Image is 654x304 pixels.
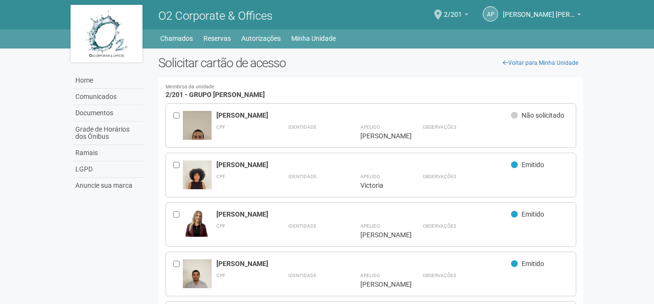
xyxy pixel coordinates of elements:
a: Autorizações [241,32,281,45]
div: Victoria [360,181,399,190]
strong: Identidade [288,174,317,179]
strong: Identidade [288,124,317,130]
a: LGPD [73,161,144,178]
a: Comunicados [73,89,144,105]
a: Chamados [160,32,193,45]
strong: Identidade [288,223,317,229]
div: [PERSON_NAME] [216,210,511,219]
span: O2 Corporate & Offices [158,9,273,23]
strong: CPF [216,273,226,278]
img: user.jpg [183,160,212,199]
img: user.jpg [183,111,212,162]
img: logo.jpg [71,5,143,62]
strong: Observações [423,174,456,179]
a: [PERSON_NAME] [PERSON_NAME] [503,12,581,20]
strong: Apelido [360,124,380,130]
strong: Observações [423,124,456,130]
span: Não solicitado [522,111,564,119]
span: Emitido [522,210,544,218]
strong: CPF [216,124,226,130]
a: Home [73,73,144,89]
a: 2/201 [444,12,468,20]
div: [PERSON_NAME] [360,132,399,140]
a: Minha Unidade [291,32,336,45]
a: Voltar para Minha Unidade [498,56,583,70]
strong: CPF [216,174,226,179]
div: [PERSON_NAME] [216,160,511,169]
strong: Observações [423,273,456,278]
strong: CPF [216,223,226,229]
strong: Apelido [360,174,380,179]
strong: Apelido [360,223,380,229]
h2: Solicitar cartão de acesso [158,56,584,70]
img: user.jpg [183,259,212,298]
a: Documentos [73,105,144,122]
div: [PERSON_NAME] [360,231,399,239]
h4: 2/201 - GRUPO [PERSON_NAME] [166,85,577,98]
strong: Observações [423,223,456,229]
strong: Identidade [288,273,317,278]
div: [PERSON_NAME] [216,259,511,268]
span: 2/201 [444,1,462,18]
a: ap [483,6,498,22]
small: Membros da unidade [166,85,577,90]
img: user.jpg [183,210,212,237]
span: Emitido [522,161,544,169]
a: Grade de Horários dos Ônibus [73,122,144,145]
span: agatha pedro de souza [503,1,575,18]
a: Ramais [73,145,144,161]
span: Emitido [522,260,544,268]
a: Reservas [203,32,231,45]
a: Anuncie sua marca [73,178,144,194]
div: [PERSON_NAME] [360,280,399,289]
div: [PERSON_NAME] [216,111,511,120]
strong: Apelido [360,273,380,278]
